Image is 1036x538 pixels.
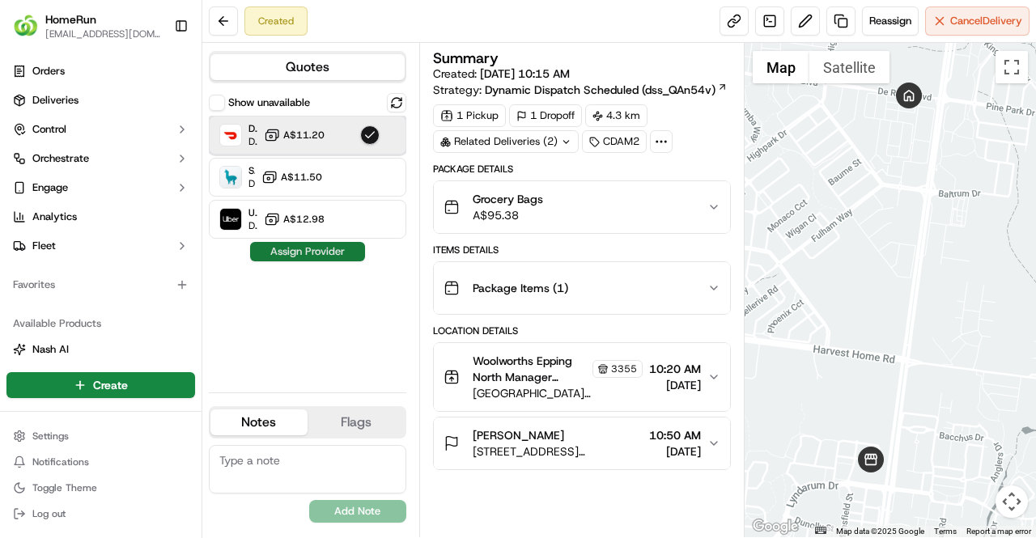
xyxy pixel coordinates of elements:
h3: Summary [433,51,499,66]
span: [STREET_ADDRESS][PERSON_NAME][PERSON_NAME] [473,443,643,460]
button: HomeRun [45,11,96,28]
label: Show unavailable [228,95,310,110]
span: Deliveries [32,93,79,108]
span: A$95.38 [473,207,543,223]
span: Dropoff ETA 55 minutes [248,135,257,148]
span: Settings [32,430,69,443]
span: [DATE] [649,377,701,393]
span: Dynamic Dispatch Scheduled (dss_QAn54v) [485,82,715,98]
span: Orchestrate [32,151,89,166]
button: Control [6,116,195,142]
button: Notifications [6,451,195,473]
button: Show satellite imagery [809,51,890,83]
span: Dropoff ETA 43 minutes [248,219,257,232]
div: Related Deliveries (2) [433,130,579,153]
span: 3355 [611,362,637,375]
a: Deliveries [6,87,195,113]
span: Create [93,377,128,393]
span: Created: [433,66,570,82]
button: Notes [210,409,308,435]
button: Quotes [210,54,405,80]
span: A$12.98 [283,213,325,226]
span: 10:20 AM [649,361,701,377]
span: Dropoff ETA 1 hour [248,177,255,190]
button: Toggle Theme [6,477,195,499]
button: Show street map [753,51,809,83]
img: Google [749,516,802,537]
button: Flags [308,409,405,435]
span: Woolworths Epping North Manager Manager [473,353,589,385]
button: Log out [6,502,195,525]
span: Notifications [32,455,89,468]
button: [PERSON_NAME][STREET_ADDRESS][PERSON_NAME][PERSON_NAME]10:50 AM[DATE] [434,417,730,469]
span: Map data ©2025 Google [836,527,924,536]
button: Map camera controls [996,485,1028,518]
span: DoorDash [248,122,257,135]
button: Grocery BagsA$95.38 [434,181,730,233]
img: HomeRun [13,13,39,39]
button: Toggle fullscreen view [996,51,1028,83]
a: Open this area in Google Maps (opens a new window) [749,516,802,537]
div: CDAM2 [582,130,647,153]
span: A$11.20 [283,129,325,142]
button: CancelDelivery [925,6,1030,36]
span: [DATE] 10:15 AM [480,66,570,81]
span: Fleet [32,239,56,253]
button: A$11.50 [261,169,322,185]
a: Orders [6,58,195,84]
button: Package Items (1) [434,262,730,314]
span: Orders [32,64,65,78]
button: Keyboard shortcuts [815,527,826,534]
span: Nash AI [32,342,69,357]
button: Reassign [862,6,919,36]
div: Available Products [6,311,195,337]
div: 1 Pickup [433,104,506,127]
div: Location Details [433,324,731,337]
button: Assign Provider [250,242,365,261]
div: Favorites [6,272,195,298]
div: 1 Dropoff [509,104,582,127]
span: [GEOGRAPHIC_DATA][STREET_ADDRESS][GEOGRAPHIC_DATA] [473,385,643,401]
button: Nash AI [6,337,195,362]
button: [EMAIL_ADDRESS][DOMAIN_NAME] [45,28,161,40]
span: Cancel Delivery [950,14,1022,28]
button: Fleet [6,233,195,259]
div: Package Details [433,163,731,176]
button: HomeRunHomeRun[EMAIL_ADDRESS][DOMAIN_NAME] [6,6,168,45]
span: Log out [32,507,66,520]
a: Report a map error [966,527,1031,536]
button: A$12.98 [264,211,325,227]
a: Terms (opens in new tab) [934,527,957,536]
button: Create [6,372,195,398]
span: Grocery Bags [473,191,543,207]
span: Reassign [869,14,911,28]
div: 4.3 km [585,104,647,127]
div: Strategy: [433,82,728,98]
button: Engage [6,175,195,201]
span: [PERSON_NAME] [473,427,564,443]
img: DoorDash [220,125,241,146]
span: A$11.50 [281,171,322,184]
button: Settings [6,425,195,447]
button: Woolworths Epping North Manager Manager3355[GEOGRAPHIC_DATA][STREET_ADDRESS][GEOGRAPHIC_DATA]10:2... [434,343,730,411]
img: Sherpa [220,167,241,188]
a: Analytics [6,204,195,230]
span: Control [32,122,66,137]
span: Toggle Theme [32,481,97,494]
span: Engage [32,180,68,195]
img: Uber [220,209,241,230]
span: 10:50 AM [649,427,701,443]
span: Analytics [32,210,77,224]
div: Items Details [433,244,731,256]
span: Uber [248,206,257,219]
button: A$11.20 [264,127,325,143]
a: Nash AI [13,342,189,357]
span: Sherpa [248,164,255,177]
span: Package Items ( 1 ) [473,280,568,296]
a: Dynamic Dispatch Scheduled (dss_QAn54v) [485,82,728,98]
button: Orchestrate [6,146,195,172]
span: [DATE] [649,443,701,460]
